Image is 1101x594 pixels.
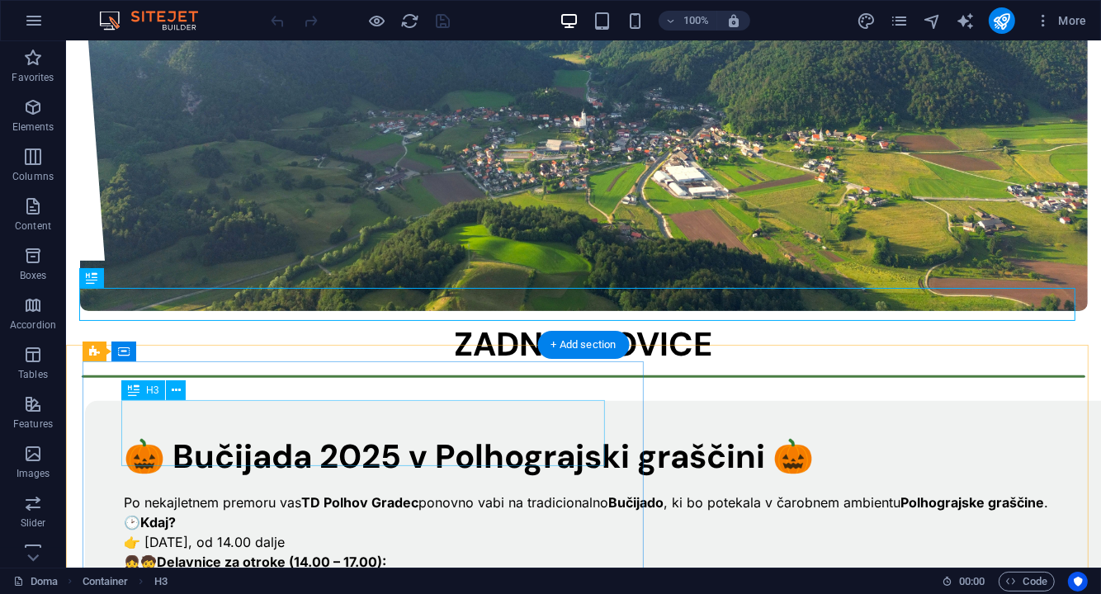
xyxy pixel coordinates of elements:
button: text_generator [956,11,976,31]
i: AI Writer [956,12,975,31]
button: 100% [659,11,717,31]
button: reload [400,11,420,31]
h6: 100% [683,11,710,31]
p: Slider [21,516,46,530]
button: Code [999,572,1055,592]
span: 00 00 [959,572,985,592]
p: Images [17,467,50,480]
p: Tables [18,368,48,381]
p: Features [13,417,53,431]
button: design [857,11,877,31]
p: Columns [12,170,54,183]
div: + Add section [538,331,630,359]
span: Code [1006,572,1047,592]
button: Usercentrics [1068,572,1088,592]
button: pages [890,11,910,31]
nav: breadcrumb [83,572,168,592]
i: Reload page [401,12,420,31]
span: H3 [146,385,158,395]
button: More [1028,7,1094,34]
i: Pages (Ctrl+Alt+S) [890,12,909,31]
i: Navigator [923,12,942,31]
button: Click here to leave preview mode and continue editing [367,11,387,31]
p: Boxes [20,269,47,282]
p: Favorites [12,71,54,84]
p: Content [15,219,51,233]
p: Elements [12,120,54,134]
span: Click to select. Double-click to edit [83,572,129,592]
i: Publish [992,12,1011,31]
p: Accordion [10,318,56,332]
img: Editor Logo [95,11,219,31]
button: publish [989,7,1015,34]
span: Click to select. Double-click to edit [154,572,168,592]
button: navigator [923,11,943,31]
span: : [971,575,973,587]
i: Design (Ctrl+Alt+Y) [857,12,876,31]
i: On resize automatically adjust zoom level to fit chosen device. [726,13,741,28]
h6: Session time [942,572,985,592]
span: More [1035,12,1087,29]
a: Click to cancel selection. Double-click to open Pages [13,572,58,592]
